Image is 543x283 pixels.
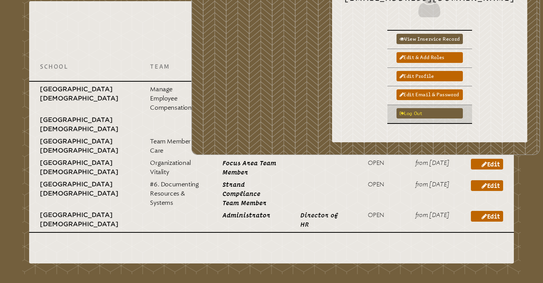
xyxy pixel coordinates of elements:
a: View inservice record [397,34,463,44]
p: School [40,63,128,70]
p: Director of HR [300,211,346,229]
p: from [DATE] [415,211,449,220]
a: Edit [471,211,503,222]
a: Edit profile [397,71,463,81]
p: Administrator [222,211,279,220]
p: [GEOGRAPHIC_DATA][DEMOGRAPHIC_DATA] [40,85,128,103]
p: open [368,158,394,168]
a: Edit email & password [397,89,463,100]
p: from [DATE] [415,180,449,189]
a: Log out [397,108,463,118]
p: Focus Area Team Member [222,158,279,177]
p: [GEOGRAPHIC_DATA][DEMOGRAPHIC_DATA] [40,137,128,155]
a: Edit & add roles [397,52,463,63]
p: Team Member Care [150,137,201,155]
p: #6. Documenting Resources & Systems [150,180,201,207]
p: Team [150,63,201,70]
a: Edit [471,159,503,169]
h2: Current Roles [35,9,508,59]
p: [GEOGRAPHIC_DATA][DEMOGRAPHIC_DATA] [40,115,128,134]
p: Organizational Vitality [150,158,201,177]
p: open [368,180,394,189]
p: from [DATE] [415,158,449,168]
p: [GEOGRAPHIC_DATA][DEMOGRAPHIC_DATA] [40,180,128,198]
p: open [368,211,394,220]
a: Edit [471,180,503,191]
p: Strand Compliance Team Member [222,180,279,207]
p: [GEOGRAPHIC_DATA][DEMOGRAPHIC_DATA] [40,158,128,177]
p: Manage Employee Compensation [150,85,201,112]
p: [GEOGRAPHIC_DATA][DEMOGRAPHIC_DATA] [40,211,128,229]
